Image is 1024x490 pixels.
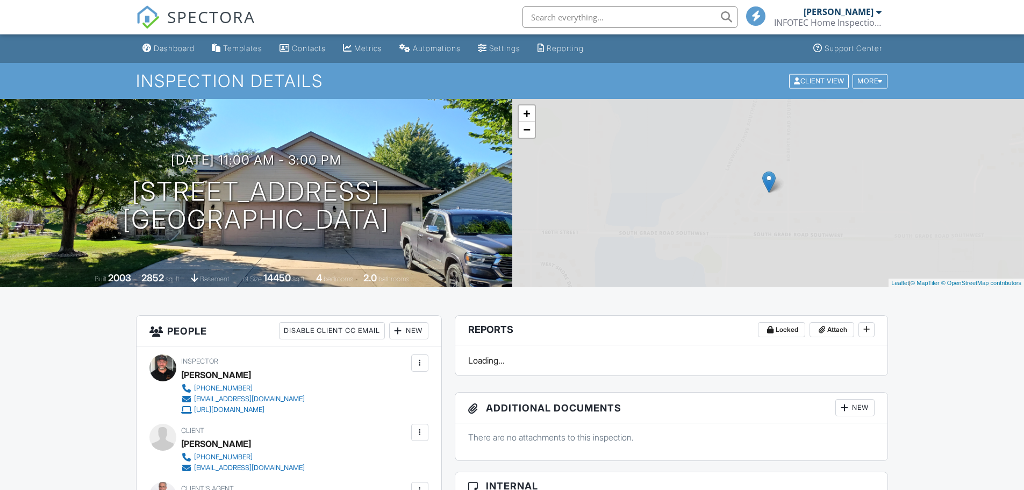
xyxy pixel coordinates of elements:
[389,322,428,339] div: New
[292,275,306,283] span: sq.ft.
[194,453,253,461] div: [PHONE_NUMBER]
[363,272,377,283] div: 2.0
[194,464,305,472] div: [EMAIL_ADDRESS][DOMAIN_NAME]
[789,74,849,88] div: Client View
[194,384,253,393] div: [PHONE_NUMBER]
[123,177,389,235] h1: [STREET_ADDRESS] [GEOGRAPHIC_DATA]
[378,275,409,283] span: bathrooms
[136,15,255,37] a: SPECTORA
[194,406,264,414] div: [URL][DOMAIN_NAME]
[519,122,535,138] a: Zoom out
[223,44,262,53] div: Templates
[774,17,882,28] div: INFOTEC Home Inspection, LLC
[181,436,251,452] div: [PERSON_NAME]
[181,394,305,404] a: [EMAIL_ADDRESS][DOMAIN_NAME]
[911,280,940,286] a: © MapTiler
[413,44,461,53] div: Automations
[136,72,889,90] h1: Inspection Details
[136,5,160,29] img: The Best Home Inspection Software - Spectora
[519,105,535,122] a: Zoom in
[166,275,181,283] span: sq. ft.
[522,6,737,28] input: Search everything...
[468,431,875,443] p: There are no attachments to this inspection.
[141,272,164,283] div: 2852
[181,463,305,473] a: [EMAIL_ADDRESS][DOMAIN_NAME]
[804,6,873,17] div: [PERSON_NAME]
[891,280,909,286] a: Leaflet
[316,272,322,283] div: 4
[853,74,887,88] div: More
[194,395,305,403] div: [EMAIL_ADDRESS][DOMAIN_NAME]
[825,44,882,53] div: Support Center
[788,76,851,84] a: Client View
[279,322,385,339] div: Disable Client CC Email
[275,39,330,59] a: Contacts
[835,399,875,416] div: New
[181,383,305,394] a: [PHONE_NUMBER]
[154,44,195,53] div: Dashboard
[533,39,588,59] a: Reporting
[474,39,525,59] a: Settings
[324,275,353,283] span: bedrooms
[489,44,520,53] div: Settings
[167,5,255,28] span: SPECTORA
[263,272,291,283] div: 14450
[181,357,218,365] span: Inspector
[207,39,267,59] a: Templates
[239,275,262,283] span: Lot Size
[200,275,229,283] span: basement
[181,367,251,383] div: [PERSON_NAME]
[108,272,131,283] div: 2003
[181,404,305,415] a: [URL][DOMAIN_NAME]
[455,393,888,423] h3: Additional Documents
[171,153,341,167] h3: [DATE] 11:00 am - 3:00 pm
[339,39,386,59] a: Metrics
[809,39,886,59] a: Support Center
[292,44,326,53] div: Contacts
[889,279,1024,288] div: |
[181,427,204,435] span: Client
[137,316,441,346] h3: People
[354,44,382,53] div: Metrics
[547,44,584,53] div: Reporting
[941,280,1021,286] a: © OpenStreetMap contributors
[395,39,465,59] a: Automations (Basic)
[181,452,305,463] a: [PHONE_NUMBER]
[138,39,199,59] a: Dashboard
[95,275,106,283] span: Built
